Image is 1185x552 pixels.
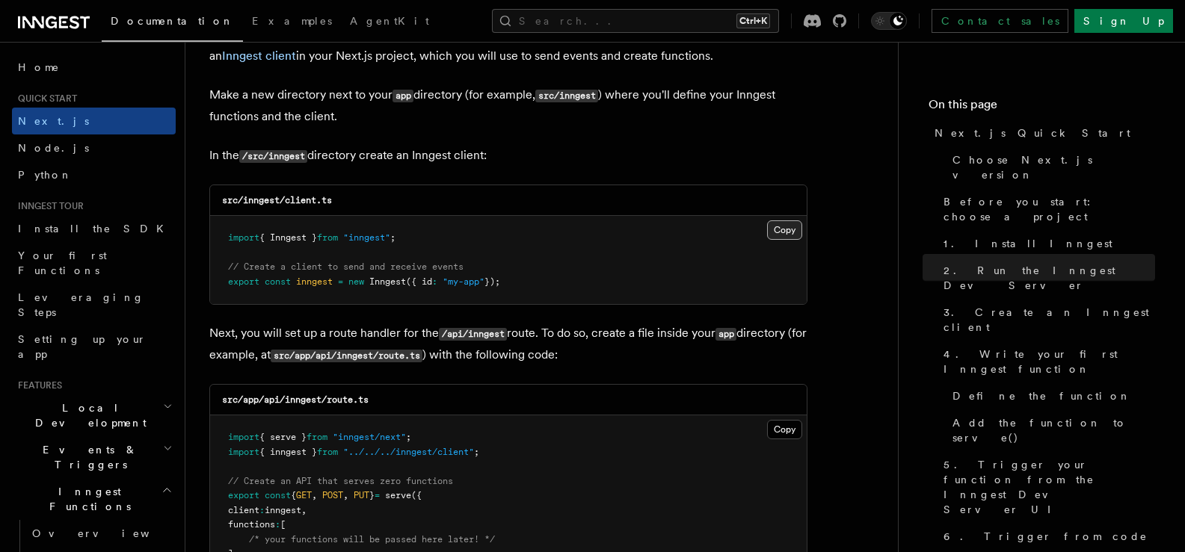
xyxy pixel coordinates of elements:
[228,447,259,457] span: import
[252,15,332,27] span: Examples
[952,415,1155,445] span: Add the function to serve()
[952,152,1155,182] span: Choose Next.js version
[938,341,1155,382] a: 4. Write your first Inngest function
[222,394,369,405] code: src/app/api/inngest/route.ts
[317,447,338,457] span: from
[12,161,176,188] a: Python
[243,4,341,40] a: Examples
[18,291,144,318] span: Leveraging Steps
[535,90,598,102] code: src/inngest
[307,432,327,442] span: from
[259,447,317,457] span: { inngest }
[944,529,1148,544] span: 6. Trigger from code
[375,490,380,500] span: =
[938,451,1155,523] a: 5. Trigger your function from the Inngest Dev Server UI
[265,490,291,500] span: const
[944,347,1155,376] span: 4. Write your first Inngest function
[12,442,163,472] span: Events & Triggers
[944,263,1155,293] span: 2. Run the Inngest Dev Server
[947,382,1155,409] a: Define the function
[259,505,265,515] span: :
[12,478,176,520] button: Inngest Functions
[312,490,317,500] span: ,
[12,134,176,161] a: Node.js
[390,232,395,243] span: ;
[343,447,474,457] span: "../../../inngest/client"
[228,505,259,515] span: client
[209,84,807,127] p: Make a new directory next to your directory (for example, ) where you'll define your Inngest func...
[341,4,438,40] a: AgentKit
[12,108,176,134] a: Next.js
[736,13,770,28] kbd: Ctrl+K
[12,379,62,391] span: Features
[947,409,1155,451] a: Add the function to serve()
[411,490,422,500] span: ({
[369,490,375,500] span: }
[111,15,234,27] span: Documentation
[938,188,1155,230] a: Before you start: choose a project
[228,261,464,272] span: // Create a client to send and receive events
[767,420,802,439] button: Copy
[291,490,296,500] span: {
[317,232,338,243] span: from
[32,527,186,539] span: Overview
[12,394,176,436] button: Local Development
[12,400,163,430] span: Local Development
[12,326,176,368] a: Setting up your app
[296,276,333,287] span: inngest
[228,476,453,486] span: // Create an API that serves zero functions
[393,90,413,102] code: app
[871,12,907,30] button: Toggle dark mode
[432,276,437,287] span: :
[228,232,259,243] span: import
[338,276,343,287] span: =
[228,276,259,287] span: export
[354,490,369,500] span: PUT
[26,520,176,547] a: Overview
[767,220,802,240] button: Copy
[18,142,89,154] span: Node.js
[222,195,332,205] code: src/inngest/client.ts
[18,169,73,181] span: Python
[18,249,107,276] span: Your first Functions
[944,236,1112,251] span: 1. Install Inngest
[474,447,479,457] span: ;
[406,432,411,442] span: ;
[12,284,176,326] a: Leveraging Steps
[12,484,161,514] span: Inngest Functions
[350,15,429,27] span: AgentKit
[102,4,243,42] a: Documentation
[406,276,432,287] span: ({ id
[12,54,176,81] a: Home
[492,9,779,33] button: Search...Ctrl+K
[18,333,147,360] span: Setting up your app
[369,276,406,287] span: Inngest
[259,432,307,442] span: { serve }
[938,299,1155,341] a: 3. Create an Inngest client
[280,519,286,530] span: [
[385,490,411,500] span: serve
[18,115,89,127] span: Next.js
[952,388,1131,403] span: Define the function
[12,242,176,284] a: Your first Functions
[439,328,507,341] code: /api/inngest
[209,145,807,167] p: In the directory create an Inngest client:
[343,490,348,500] span: ,
[239,150,307,163] code: /src/inngest
[265,276,291,287] span: const
[259,232,317,243] span: { Inngest }
[249,534,495,545] span: /* your functions will be passed here later! */
[484,276,500,287] span: });
[944,194,1155,224] span: Before you start: choose a project
[301,505,307,515] span: ,
[18,60,60,75] span: Home
[929,96,1155,120] h4: On this page
[322,490,343,500] span: POST
[343,232,390,243] span: "inngest"
[938,257,1155,299] a: 2. Run the Inngest Dev Server
[348,276,364,287] span: new
[12,93,77,105] span: Quick start
[947,146,1155,188] a: Choose Next.js version
[228,519,275,530] span: functions
[18,223,173,235] span: Install the SDK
